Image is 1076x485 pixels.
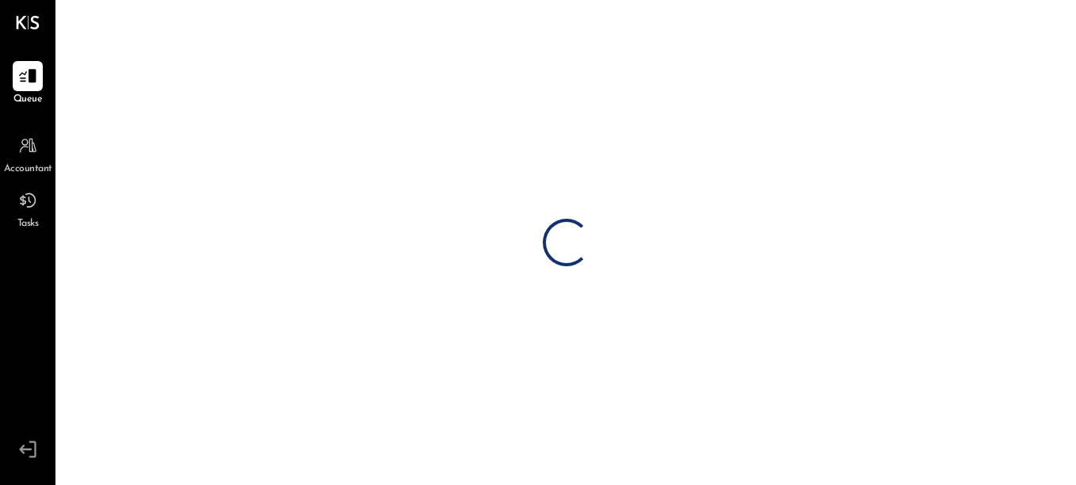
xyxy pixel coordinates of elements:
[4,162,52,177] span: Accountant
[1,131,55,177] a: Accountant
[17,217,39,231] span: Tasks
[1,185,55,231] a: Tasks
[13,93,43,107] span: Queue
[1,61,55,107] a: Queue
